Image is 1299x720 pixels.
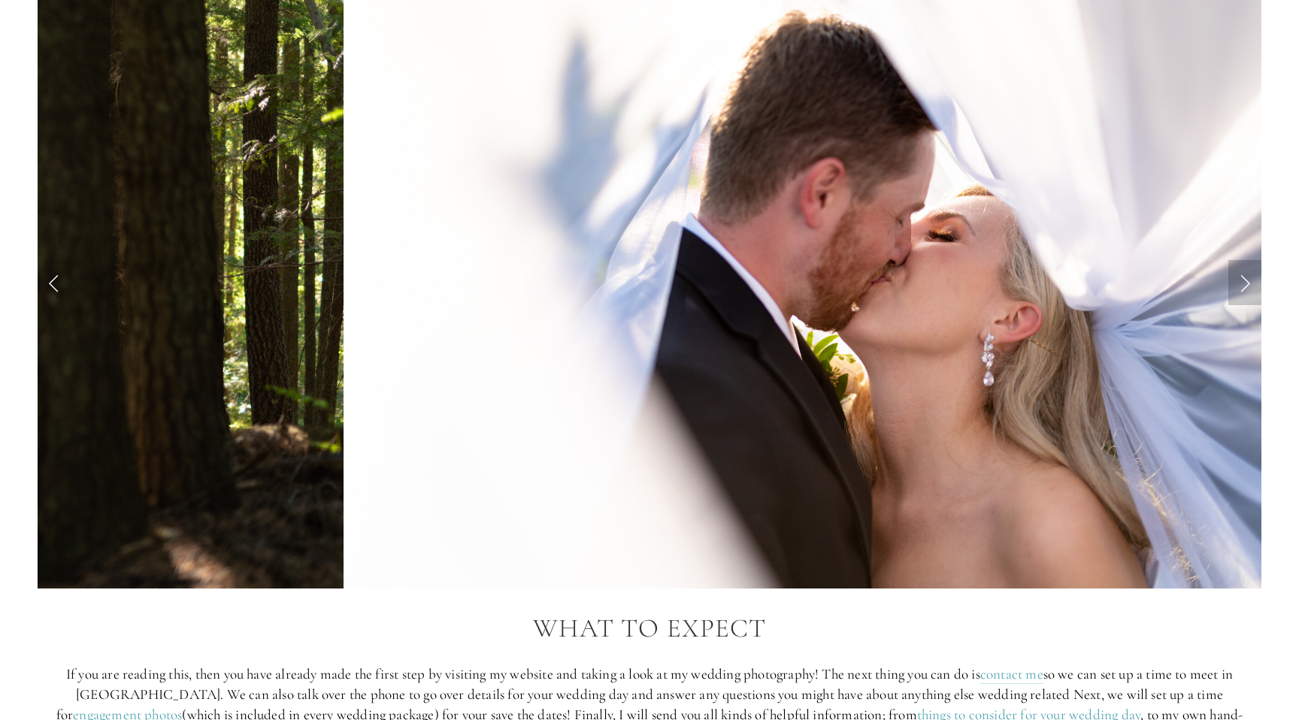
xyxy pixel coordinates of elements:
[38,260,71,305] a: Previous Slide
[1228,260,1261,305] a: Next Slide
[980,665,1043,684] a: contact me
[38,614,1261,643] h2: What to Expect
